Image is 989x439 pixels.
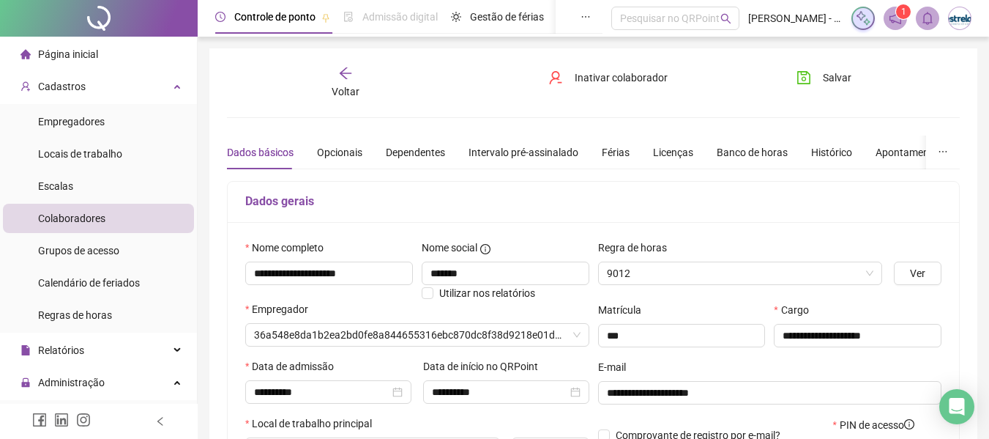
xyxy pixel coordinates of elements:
div: Férias [602,144,630,161]
img: 4435 [949,7,971,29]
label: Cargo [774,302,818,318]
span: arrow-left [338,66,353,81]
span: PIN de acesso [840,417,914,433]
div: Apontamentos [876,144,944,161]
span: left [155,416,165,427]
span: Empregadores [38,116,105,128]
span: info-circle [480,244,490,254]
span: sun [451,12,461,22]
span: Escalas [38,180,73,192]
span: Página inicial [38,48,98,60]
button: Inativar colaborador [537,66,679,89]
span: facebook [32,413,47,427]
span: Grupos de acesso [38,245,119,257]
div: Open Intercom Messenger [939,389,974,424]
label: Empregador [245,301,318,317]
span: linkedin [54,413,69,427]
label: Nome completo [245,240,333,256]
span: 9012 [607,262,874,284]
span: 36a548e8da1b2ea2bd0fe8a844655316ebc870dc8f38d9218e01d12f2b7e8f86 [254,324,581,346]
span: home [20,49,31,59]
span: ellipsis [581,12,591,22]
span: Controle de ponto [234,11,316,23]
sup: 1 [896,4,911,19]
span: Ver [910,265,925,281]
span: Relatórios [38,344,84,356]
label: Data de início no QRPoint [423,358,548,375]
span: save [796,70,811,85]
span: user-add [20,81,31,92]
div: Opcionais [317,144,362,161]
span: Administração [38,377,105,388]
button: Ver [894,262,941,285]
label: Local de trabalho principal [245,416,381,432]
div: Banco de horas [717,144,788,161]
span: info-circle [904,419,914,429]
span: file-done [343,12,354,22]
span: Salvar [823,70,851,86]
span: Cadastros [38,81,86,92]
span: Inativar colaborador [575,70,668,86]
div: Histórico [811,144,852,161]
img: sparkle-icon.fc2bf0ac1784a2077858766a79e2daf3.svg [855,10,871,26]
span: Nome social [422,240,477,256]
span: file [20,345,31,355]
span: Regras de horas [38,309,112,321]
button: Salvar [785,66,862,89]
label: Data de admissão [245,358,343,375]
span: 1 [901,7,906,17]
label: E-mail [598,359,635,375]
div: Intervalo pré-assinalado [469,144,578,161]
span: ellipsis [938,147,948,157]
span: [PERSON_NAME] - ESTRELAS INTERNET [748,10,843,26]
label: Regra de horas [598,240,676,256]
span: instagram [76,413,91,427]
label: Matrícula [598,302,651,318]
span: Gestão de férias [470,11,544,23]
span: pushpin [321,13,330,22]
span: clock-circle [215,12,225,22]
span: Voltar [332,86,359,97]
span: search [720,13,731,24]
span: Calendário de feriados [38,277,140,289]
h5: Dados gerais [245,193,941,210]
span: Utilizar nos relatórios [439,287,535,299]
span: Colaboradores [38,213,105,224]
span: Admissão digital [362,11,438,23]
button: ellipsis [926,136,960,169]
span: notification [889,12,902,25]
div: Licenças [653,144,693,161]
span: user-delete [548,70,563,85]
div: Dependentes [386,144,445,161]
div: Dados básicos [227,144,294,161]
span: Locais de trabalho [38,148,122,160]
span: lock [20,377,31,388]
span: bell [921,12,934,25]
